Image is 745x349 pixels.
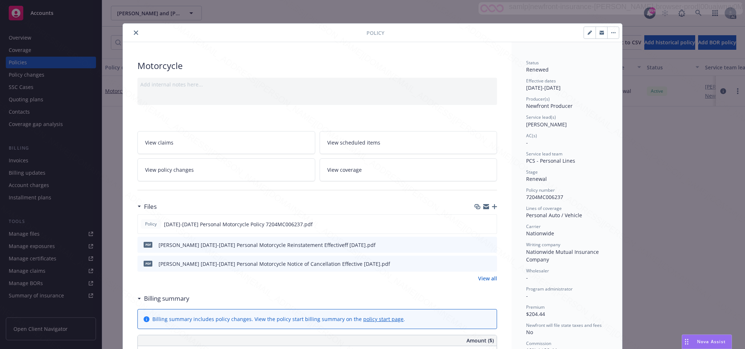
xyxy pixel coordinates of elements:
[526,194,563,200] span: 7204MC006237
[526,121,567,128] span: [PERSON_NAME]
[132,28,140,37] button: close
[526,311,545,317] span: $204.44
[526,151,562,157] span: Service lead team
[137,131,315,154] a: View claims
[137,294,189,303] div: Billing summary
[526,96,550,102] span: Producer(s)
[164,220,313,228] span: [DATE]-[DATE] Personal Motorcycle Policy 7204MC006237.pdf
[526,139,528,146] span: -
[137,158,315,181] a: View policy changes
[526,102,573,109] span: Newfront Producer
[526,114,556,120] span: Service lead(s)
[682,334,732,349] button: Nova Assist
[526,175,547,182] span: Renewal
[526,248,600,263] span: Nationwide Mutual Insurance Company
[526,242,560,248] span: Writing company
[327,166,362,174] span: View coverage
[144,294,189,303] h3: Billing summary
[488,260,494,268] button: preview file
[478,275,497,282] a: View all
[327,139,380,146] span: View scheduled items
[526,133,537,139] span: AC(s)
[526,223,541,230] span: Carrier
[363,316,404,322] a: policy start page
[145,166,194,174] span: View policy changes
[682,335,691,349] div: Drag to move
[320,158,497,181] a: View coverage
[144,242,152,247] span: pdf
[526,78,556,84] span: Effective dates
[526,340,551,346] span: Commission
[488,241,494,249] button: preview file
[526,322,602,328] span: Newfront will file state taxes and fees
[526,292,528,299] span: -
[476,241,482,249] button: download file
[526,78,608,92] div: [DATE] - [DATE]
[526,230,554,237] span: Nationwide
[144,202,157,211] h3: Files
[526,157,575,164] span: PCS - Personal Lines
[144,221,158,227] span: Policy
[526,274,528,281] span: -
[145,139,173,146] span: View claims
[152,315,405,323] div: Billing summary includes policy changes. View the policy start billing summary on the .
[140,81,494,88] div: Add internal notes here...
[526,268,549,274] span: Wholesaler
[526,304,545,310] span: Premium
[367,29,384,37] span: Policy
[526,187,555,193] span: Policy number
[526,66,549,73] span: Renewed
[526,286,573,292] span: Program administrator
[137,60,497,72] div: Motorcycle
[144,261,152,266] span: pdf
[526,169,538,175] span: Stage
[320,131,497,154] a: View scheduled items
[487,220,494,228] button: preview file
[526,60,539,66] span: Status
[466,337,494,344] span: Amount ($)
[697,338,726,345] span: Nova Assist
[476,220,481,228] button: download file
[159,260,390,268] div: [PERSON_NAME] [DATE]-[DATE] Personal Motorcycle Notice of Cancellation Effective [DATE].pdf
[159,241,376,249] div: [PERSON_NAME] [DATE]-[DATE] Personal Motorcycle Reinstatement Effectiveff [DATE].pdf
[526,212,582,219] span: Personal Auto / Vehicle
[476,260,482,268] button: download file
[526,205,562,211] span: Lines of coverage
[137,202,157,211] div: Files
[526,329,533,336] span: No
